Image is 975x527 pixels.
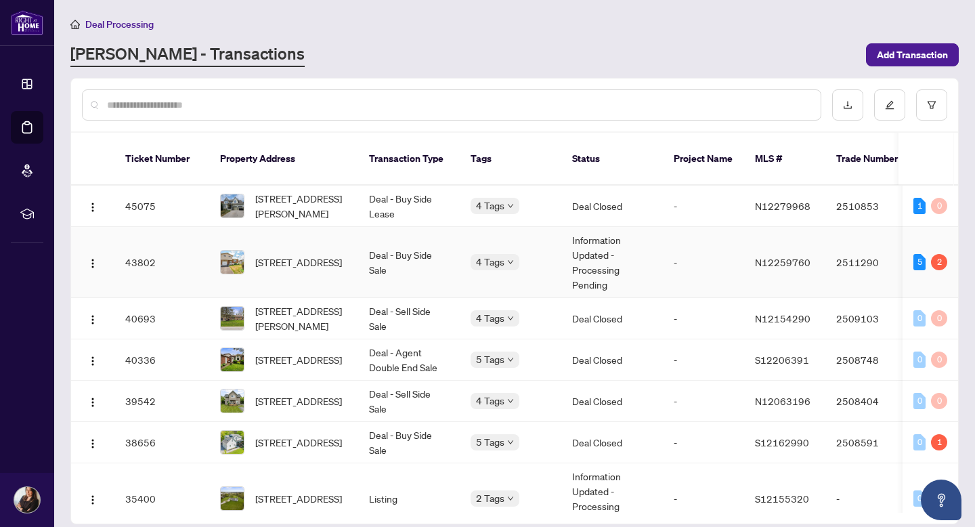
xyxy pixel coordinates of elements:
td: - [663,339,744,381]
span: 5 Tags [476,434,504,450]
th: Property Address [209,133,358,186]
span: S12155320 [755,492,809,505]
th: Trade Number [825,133,920,186]
img: Logo [87,258,98,269]
img: thumbnail-img [221,431,244,454]
td: 43802 [114,227,209,298]
span: down [507,439,514,446]
td: 45075 [114,186,209,227]
div: 0 [931,393,947,409]
div: 2 [931,254,947,270]
img: thumbnail-img [221,194,244,217]
button: Logo [82,251,104,273]
td: Information Updated - Processing Pending [561,227,663,298]
span: N12259760 [755,256,810,268]
td: - [663,422,744,463]
td: Deal - Buy Side Lease [358,186,460,227]
td: Deal - Buy Side Sale [358,227,460,298]
td: Deal - Sell Side Sale [358,381,460,422]
td: Deal Closed [561,186,663,227]
td: 2510853 [825,186,920,227]
span: down [507,203,514,209]
td: - [663,381,744,422]
div: 0 [931,310,947,326]
td: 38656 [114,422,209,463]
th: Ticket Number [114,133,209,186]
span: down [507,356,514,363]
td: 40336 [114,339,209,381]
button: Logo [82,390,104,412]
button: download [832,89,863,121]
img: thumbnail-img [221,487,244,510]
img: thumbnail-img [221,348,244,371]
img: Logo [87,494,98,505]
div: 0 [913,310,926,326]
img: thumbnail-img [221,307,244,330]
img: logo [11,10,43,35]
span: Deal Processing [85,18,154,30]
td: - [663,227,744,298]
td: Deal - Sell Side Sale [358,298,460,339]
span: [STREET_ADDRESS] [255,394,342,408]
td: 2508404 [825,381,920,422]
span: home [70,20,80,29]
div: 0 [931,352,947,368]
div: 0 [913,490,926,507]
td: Deal Closed [561,381,663,422]
span: [STREET_ADDRESS][PERSON_NAME] [255,303,347,333]
td: 2511290 [825,227,920,298]
td: 39542 [114,381,209,422]
button: Logo [82,308,104,329]
td: 40693 [114,298,209,339]
button: Logo [82,195,104,217]
button: Logo [82,431,104,453]
span: 4 Tags [476,198,504,213]
img: Logo [87,438,98,449]
img: Logo [87,397,98,408]
td: 2508591 [825,422,920,463]
div: 0 [913,393,926,409]
td: Deal - Buy Side Sale [358,422,460,463]
td: - [663,298,744,339]
td: Deal Closed [561,298,663,339]
img: thumbnail-img [221,389,244,413]
div: 1 [913,198,926,214]
span: [STREET_ADDRESS] [255,255,342,270]
span: 5 Tags [476,352,504,367]
span: edit [885,100,894,110]
div: 0 [931,198,947,214]
button: Logo [82,349,104,371]
td: 2508748 [825,339,920,381]
div: 5 [913,254,926,270]
span: [STREET_ADDRESS][PERSON_NAME] [255,191,347,221]
span: 2 Tags [476,490,504,506]
span: S12162990 [755,436,809,448]
td: Deal - Agent Double End Sale [358,339,460,381]
th: Transaction Type [358,133,460,186]
td: 2509103 [825,298,920,339]
img: Logo [87,202,98,213]
button: filter [916,89,947,121]
span: Add Transaction [877,44,948,66]
th: Tags [460,133,561,186]
span: down [507,259,514,266]
a: [PERSON_NAME] - Transactions [70,43,305,67]
span: [STREET_ADDRESS] [255,491,342,506]
span: 4 Tags [476,393,504,408]
span: download [843,100,852,110]
span: N12063196 [755,395,810,407]
span: down [507,315,514,322]
button: Add Transaction [866,43,959,66]
span: N12154290 [755,312,810,324]
button: edit [874,89,905,121]
span: N12279968 [755,200,810,212]
button: Logo [82,488,104,509]
span: filter [927,100,936,110]
td: Deal Closed [561,339,663,381]
th: Project Name [663,133,744,186]
span: [STREET_ADDRESS] [255,352,342,367]
img: Logo [87,356,98,366]
span: 4 Tags [476,254,504,270]
span: down [507,495,514,502]
th: MLS # [744,133,825,186]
